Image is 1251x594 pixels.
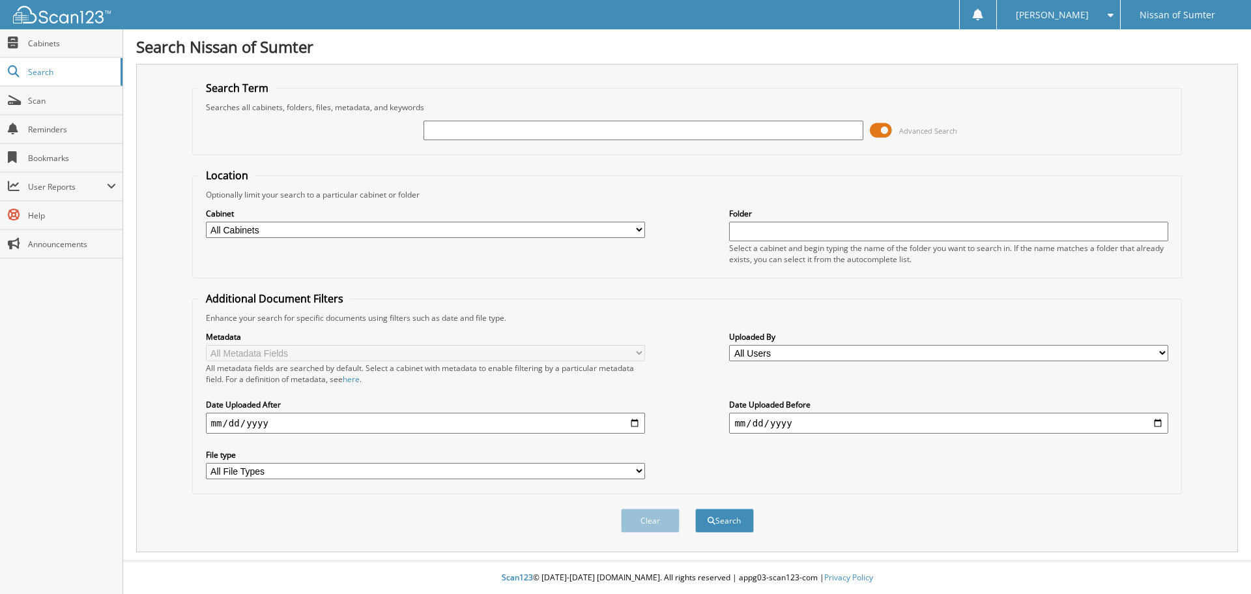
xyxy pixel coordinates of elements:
[695,509,754,533] button: Search
[206,331,645,342] label: Metadata
[199,102,1175,113] div: Searches all cabinets, folders, files, metadata, and keywords
[1140,11,1215,19] span: Nissan of Sumter
[729,243,1168,265] div: Select a cabinet and begin typing the name of the folder you want to search in. If the name match...
[28,181,107,192] span: User Reports
[28,38,116,49] span: Cabinets
[1016,11,1089,19] span: [PERSON_NAME]
[343,374,360,385] a: here
[206,413,645,434] input: start
[13,6,111,23] img: scan123-logo-white.svg
[199,81,275,95] legend: Search Term
[206,208,645,219] label: Cabinet
[206,399,645,410] label: Date Uploaded After
[621,509,680,533] button: Clear
[136,36,1238,57] h1: Search Nissan of Sumter
[199,291,350,306] legend: Additional Document Filters
[899,126,957,136] span: Advanced Search
[28,210,116,221] span: Help
[729,399,1168,410] label: Date Uploaded Before
[28,95,116,106] span: Scan
[729,413,1168,434] input: end
[729,331,1168,342] label: Uploaded By
[123,562,1251,594] div: © [DATE]-[DATE] [DOMAIN_NAME]. All rights reserved | appg03-scan123-com |
[28,124,116,135] span: Reminders
[199,312,1175,323] div: Enhance your search for specific documents using filters such as date and file type.
[28,67,114,78] span: Search
[206,449,645,460] label: File type
[28,239,116,250] span: Announcements
[206,363,645,385] div: All metadata fields are searched by default. Select a cabinet with metadata to enable filtering b...
[199,168,255,183] legend: Location
[28,153,116,164] span: Bookmarks
[199,189,1175,200] div: Optionally limit your search to a particular cabinet or folder
[502,572,533,583] span: Scan123
[729,208,1168,219] label: Folder
[824,572,873,583] a: Privacy Policy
